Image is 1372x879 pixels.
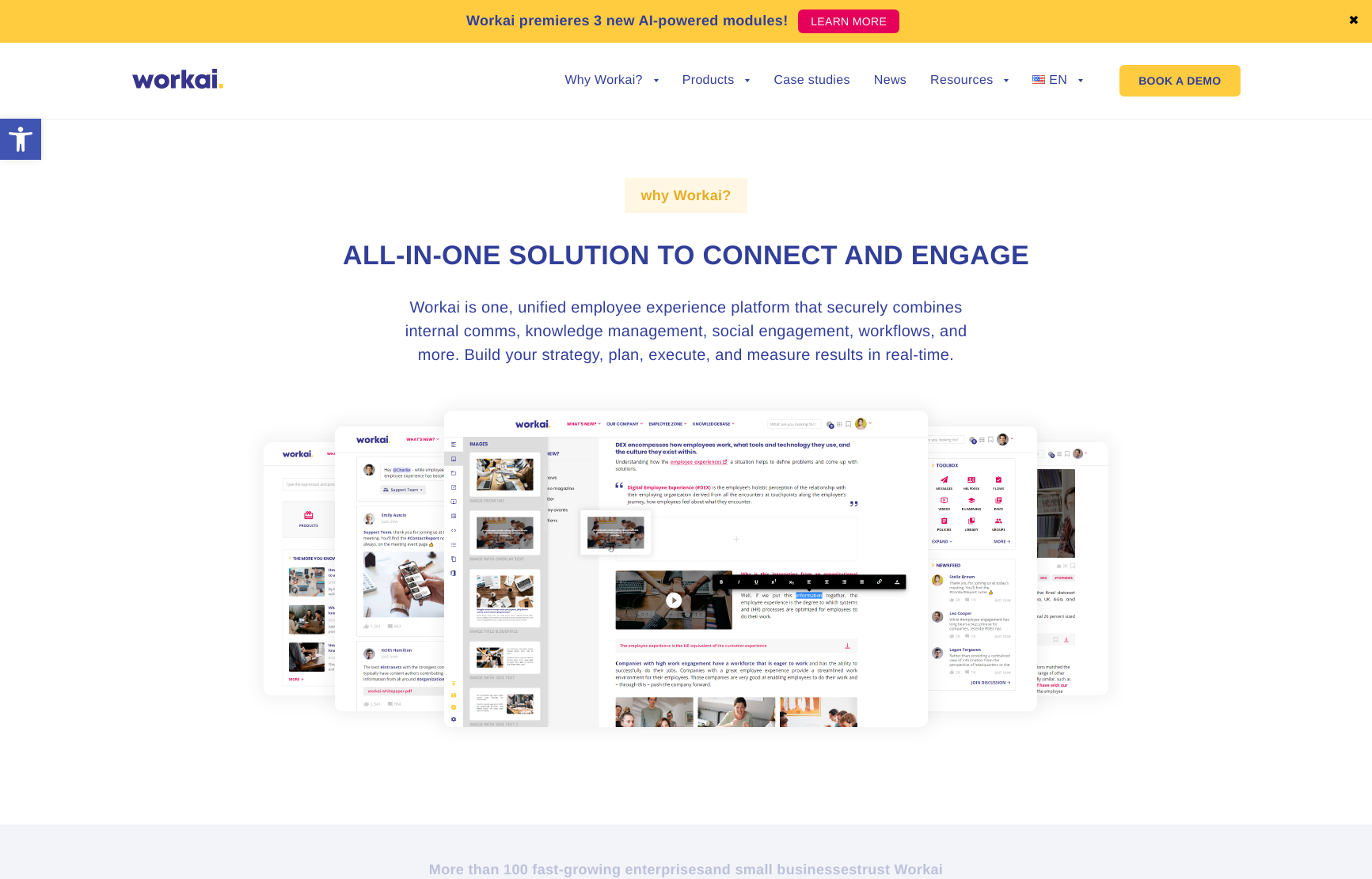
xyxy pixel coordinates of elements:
[682,74,751,87] a: Products
[874,74,906,87] a: News
[773,74,849,87] a: Case studies
[247,238,1126,275] h1: All-in-one solution to connect and engage
[1348,15,1359,28] a: ✖
[390,296,983,367] h3: Workai is one, unified employee experience platform that securely combines internal comms, knowle...
[798,9,899,33] a: LEARN MORE
[247,860,1126,879] h2: More than 100 fast-growing enterprises trust Workai
[930,74,1009,87] a: Resources
[466,10,789,32] p: Workai premieres 3 new AI-powered modules!
[564,74,658,87] a: Why Workai?
[705,862,857,877] i: and small businesses
[625,178,747,213] label: why Workai?
[247,392,1125,745] img: why Workai?
[1049,74,1067,87] span: EN
[1119,65,1240,97] a: BOOK A DEMO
